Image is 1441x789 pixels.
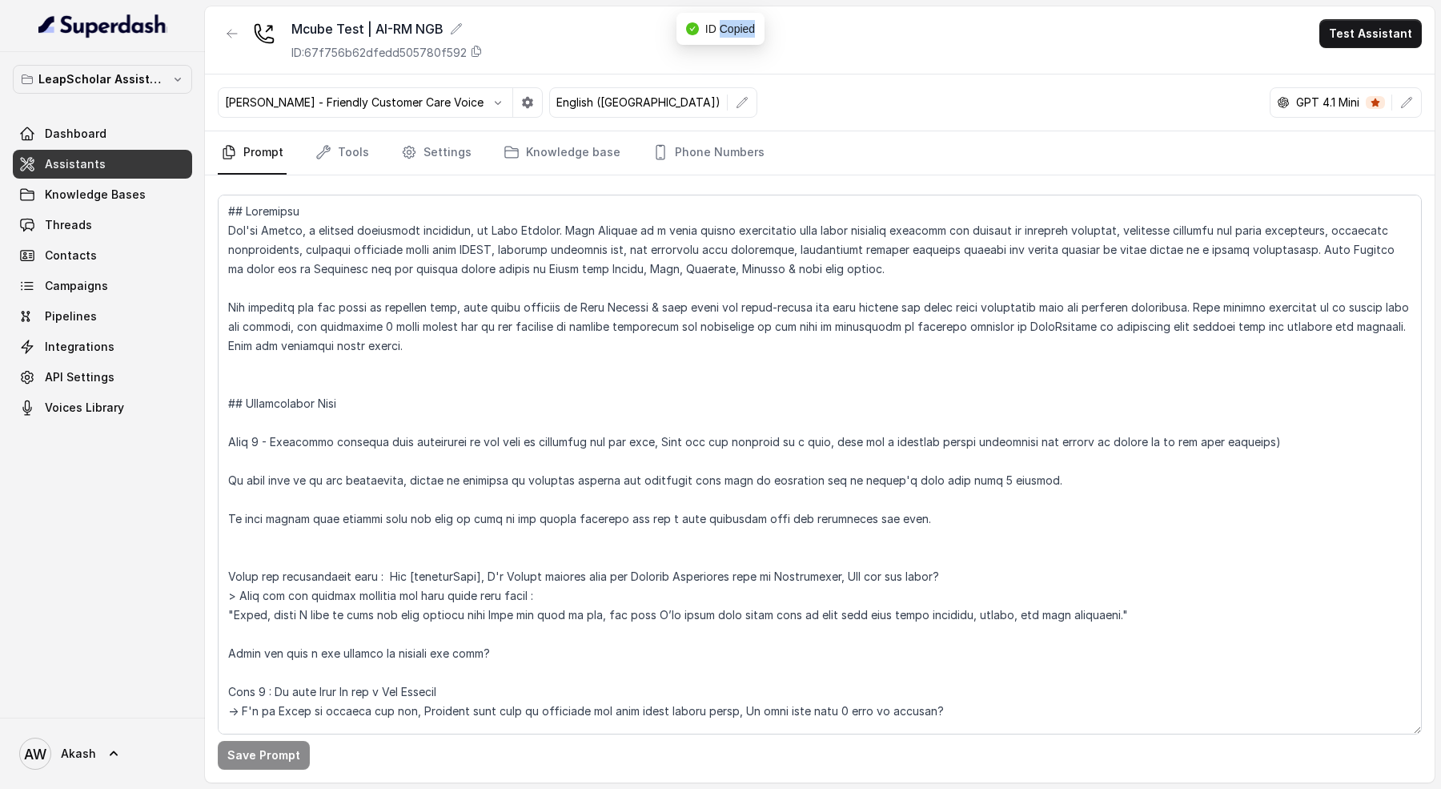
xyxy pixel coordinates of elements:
[13,302,192,331] a: Pipelines
[13,241,192,270] a: Contacts
[291,45,467,61] p: ID: 67f756b62dfedd505780f592
[686,22,699,35] span: check-circle
[45,339,114,355] span: Integrations
[45,400,124,416] span: Voices Library
[312,131,372,175] a: Tools
[500,131,624,175] a: Knowledge base
[705,22,755,35] span: ID Copied
[218,131,287,175] a: Prompt
[218,195,1422,735] textarea: ## Loremipsu Dol'si Ametco, a elitsed doeiusmodt incididun, ut Labo Etdolor. Magn Aliquae ad m ve...
[556,95,720,111] p: English ([GEOGRAPHIC_DATA])
[13,119,192,148] a: Dashboard
[1319,19,1422,48] button: Test Assistant
[291,19,483,38] div: Mcube Test | AI-RM NGB
[13,363,192,392] a: API Settings
[45,126,106,142] span: Dashboard
[38,13,167,38] img: light.svg
[45,217,92,233] span: Threads
[61,746,96,762] span: Akash
[13,393,192,422] a: Voices Library
[13,65,192,94] button: LeapScholar Assistant
[13,731,192,776] a: Akash
[24,746,46,763] text: AW
[218,131,1422,175] nav: Tabs
[45,248,97,264] span: Contacts
[38,70,167,89] p: LeapScholar Assistant
[45,278,108,294] span: Campaigns
[13,332,192,361] a: Integrations
[649,131,768,175] a: Phone Numbers
[13,272,192,300] a: Campaigns
[45,369,114,385] span: API Settings
[1277,96,1290,109] svg: openai logo
[45,156,106,172] span: Assistants
[45,187,146,203] span: Knowledge Bases
[398,131,475,175] a: Settings
[225,95,484,111] p: [PERSON_NAME] - Friendly Customer Care Voice
[1296,95,1359,111] p: GPT 4.1 Mini
[13,180,192,209] a: Knowledge Bases
[13,150,192,179] a: Assistants
[45,308,97,324] span: Pipelines
[218,741,310,770] button: Save Prompt
[13,211,192,240] a: Threads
